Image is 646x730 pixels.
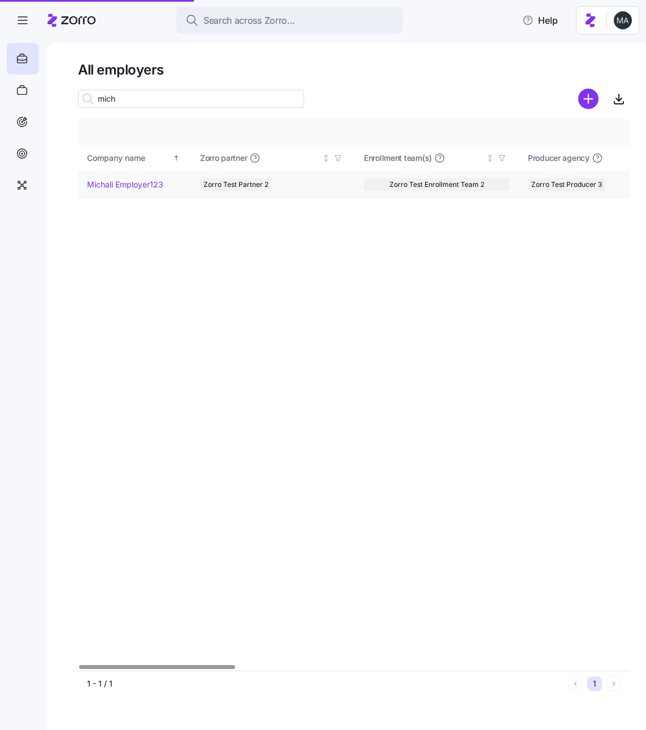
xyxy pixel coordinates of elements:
span: Help [522,14,558,27]
th: Company nameSorted ascending [78,145,191,171]
span: Search across Zorro... [203,14,295,28]
span: Zorro Test Partner 2 [203,178,268,191]
img: 517bfecce098f88722b87234dc0f905a [614,11,632,29]
div: Not sorted [322,154,330,162]
div: 1 - 1 / 1 [87,678,563,689]
div: Company name [87,152,171,164]
span: Zorro Test Producer 3 [531,178,602,191]
div: Not sorted [486,154,494,162]
span: Zorro Test Enrollment Team 2 [389,178,484,191]
button: Next page [606,676,621,691]
button: 1 [587,676,602,691]
span: Zorro partner [200,152,247,164]
a: Michali Employer123 [87,179,163,190]
svg: add icon [578,89,599,109]
button: Previous page [568,676,583,691]
h1: All employers [78,61,630,78]
th: Zorro partnerNot sorted [191,145,355,171]
span: Enrollment team(s) [364,152,432,164]
th: Enrollment team(s)Not sorted [355,145,519,171]
div: Sorted ascending [172,154,180,162]
span: Producer agency [528,152,589,164]
button: Search across Zorro... [176,7,402,34]
button: Help [513,9,567,32]
input: Search employer [78,90,304,108]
